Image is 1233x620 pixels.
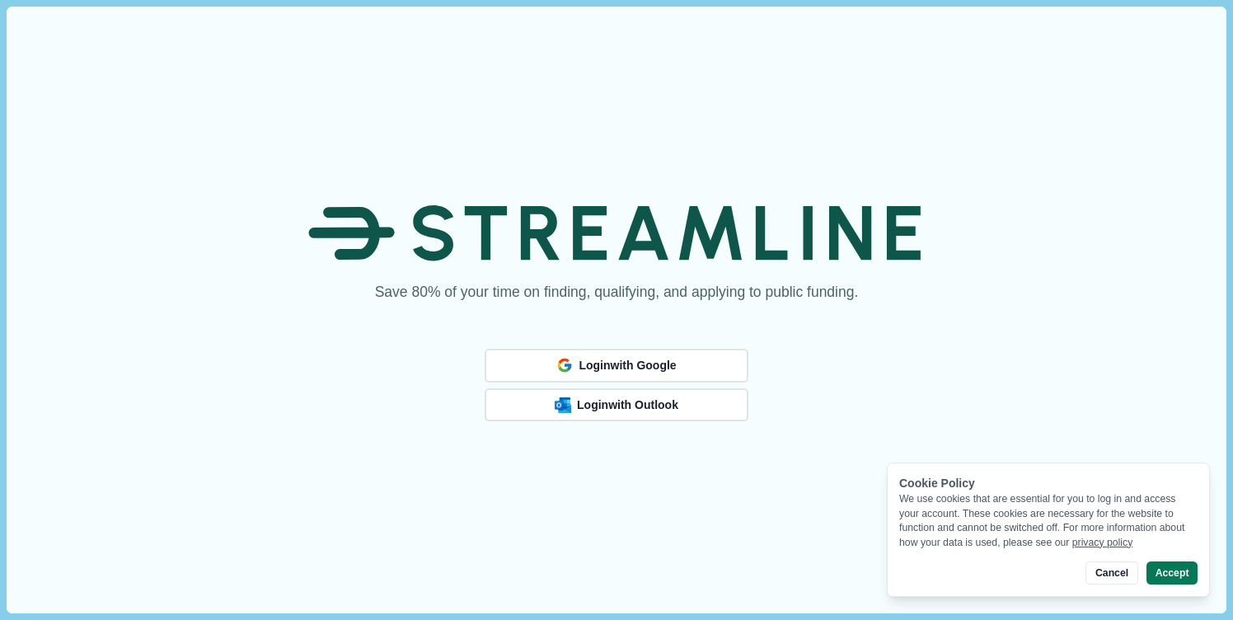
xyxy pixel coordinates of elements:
button: Outlook LogoLoginwith Outlook [485,388,748,421]
h1: Save 80% of your time on finding, qualifying, and applying to public funding. [375,282,859,303]
span: Cookie Policy [899,477,975,490]
a: privacy policy [1072,537,1133,548]
img: Outlook Logo [555,397,571,413]
span: Login with Outlook [577,398,678,412]
button: Loginwith Google [485,349,748,383]
span: Login with Google [579,359,676,373]
img: Streamline Climate Logo [308,187,924,279]
div: We use cookies that are essential for you to log in and access your account. These cookies are ne... [899,492,1198,550]
button: Cancel [1085,561,1137,585]
button: Accept [1146,561,1198,585]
